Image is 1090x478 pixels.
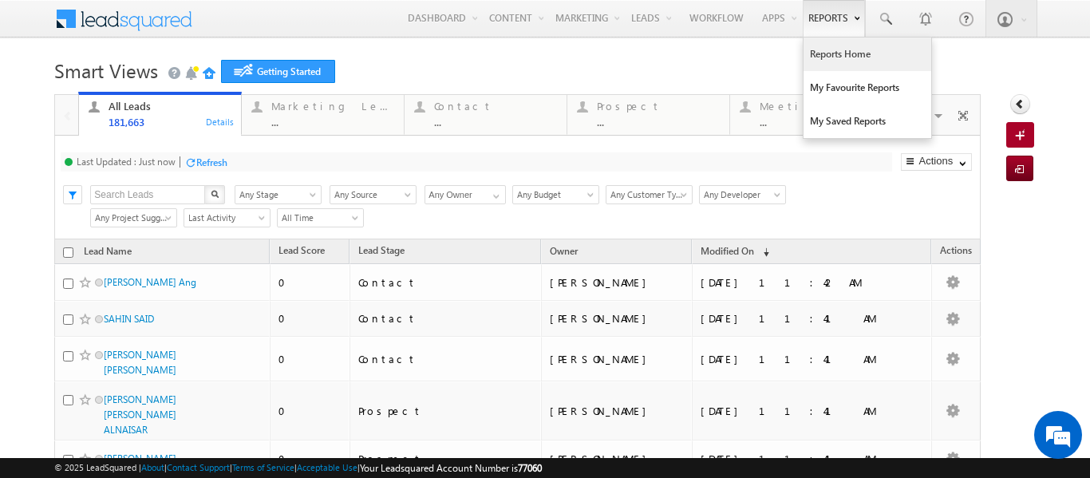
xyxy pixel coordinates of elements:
[358,404,534,418] div: Prospect
[54,460,542,476] span: © 2025 LeadSquared | | | | |
[434,116,557,128] div: ...
[597,116,720,128] div: ...
[550,245,578,257] span: Owner
[235,188,316,202] span: Any Stage
[54,57,158,83] span: Smart Views
[278,244,325,256] span: Lead Score
[63,247,73,258] input: Check all records
[597,100,720,113] div: Prospect
[701,311,920,326] div: [DATE] 11:41 AM
[700,188,780,202] span: Any Developer
[550,452,685,466] div: [PERSON_NAME]
[167,462,230,472] a: Contact Support
[271,116,394,128] div: ...
[550,275,685,290] div: [PERSON_NAME]
[699,185,786,204] a: Any Developer
[701,404,920,418] div: [DATE] 11:41 AM
[241,95,405,135] a: Marketing Leads...
[804,38,931,71] a: Reports Home
[232,462,294,472] a: Terms of Service
[104,452,176,464] a: [PERSON_NAME]
[278,352,342,366] div: 0
[434,100,557,113] div: Contact
[358,452,534,466] div: Prospect
[701,452,920,466] div: [DATE] 11:41 AM
[550,352,685,366] div: [PERSON_NAME]
[606,188,687,202] span: Any Customer Type
[109,116,231,128] div: 181,663
[278,311,342,326] div: 0
[804,71,931,105] a: My Favourite Reports
[760,100,883,113] div: Meeting
[90,185,206,204] input: Search Leads
[78,92,242,136] a: All Leads181,663Details
[550,404,685,418] div: [PERSON_NAME]
[512,185,599,204] a: Any Budget
[358,275,534,290] div: Contact
[425,184,504,204] div: Owner Filter
[606,184,691,204] div: Customer Type Filter
[350,242,413,263] a: Lead Stage
[512,184,598,204] div: Budget Filter
[104,313,154,325] a: SAHIN SAID
[518,462,542,474] span: 77060
[278,404,342,418] div: 0
[901,153,972,171] button: Actions
[358,311,534,326] div: Contact
[91,211,172,225] span: Any Project Suggested
[701,245,754,257] span: Modified On
[513,188,594,202] span: Any Budget
[606,185,693,204] a: Any Customer Type
[278,211,358,225] span: All Time
[109,100,231,113] div: All Leads
[277,208,364,227] a: All Time
[104,393,176,436] a: [PERSON_NAME] [PERSON_NAME] ALNAISAR
[76,243,140,263] a: Lead Name
[756,246,769,259] span: (sorted descending)
[693,242,777,263] a: Modified On (sorted descending)
[550,311,685,326] div: [PERSON_NAME]
[90,208,177,227] a: Any Project Suggested
[271,242,333,263] a: Lead Score
[425,185,506,204] input: Type to Search
[358,244,405,256] span: Lead Stage
[360,462,542,474] span: Your Leadsquared Account Number is
[104,276,196,288] a: [PERSON_NAME] Ang
[567,95,730,135] a: Prospect...
[330,188,411,202] span: Any Source
[221,60,335,83] a: Getting Started
[760,116,883,128] div: ...
[358,352,534,366] div: Contact
[104,349,176,376] a: [PERSON_NAME] [PERSON_NAME]
[235,185,322,204] a: Any Stage
[278,452,342,466] div: 0
[211,190,219,198] img: Search
[90,207,176,227] div: Project Suggested Filter
[297,462,357,472] a: Acceptable Use
[141,462,164,472] a: About
[484,186,504,202] a: Show All Items
[932,242,980,263] span: Actions
[701,352,920,366] div: [DATE] 11:41 AM
[330,185,417,204] a: Any Source
[235,184,322,204] div: Lead Stage Filter
[278,275,342,290] div: 0
[271,100,394,113] div: Marketing Leads
[699,184,784,204] div: Developer Filter
[729,95,893,135] a: Meeting...
[404,95,567,135] a: Contact...
[77,156,176,168] div: Last Updated : Just now
[330,184,417,204] div: Lead Source Filter
[804,105,931,138] a: My Saved Reports
[196,156,227,168] div: Refresh
[184,208,271,227] a: Last Activity
[205,114,235,128] div: Details
[701,275,920,290] div: [DATE] 11:42 AM
[184,211,265,225] span: Last Activity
